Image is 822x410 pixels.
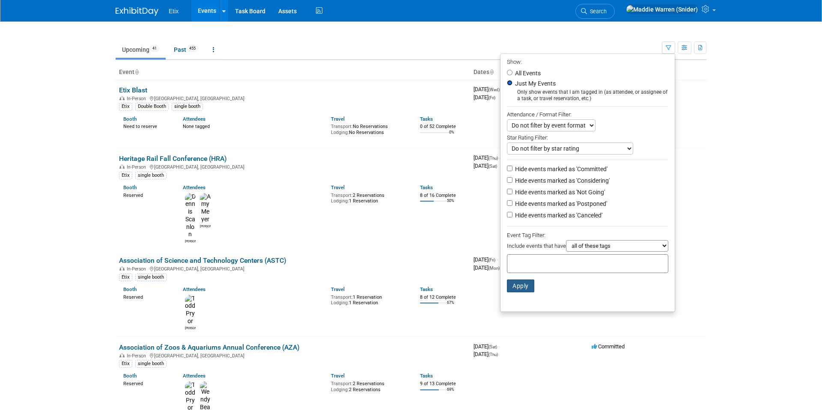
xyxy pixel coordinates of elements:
[474,163,497,169] span: [DATE]
[488,95,495,100] span: (Fri)
[119,256,286,264] a: Association of Science and Technology Centers (ASTC)
[183,122,325,130] div: None tagged
[331,116,345,122] a: Travel
[123,293,170,300] div: Reserved
[185,238,196,244] div: Dennis Scanlon
[507,279,534,292] button: Apply
[167,42,205,58] a: Past455
[119,352,467,359] div: [GEOGRAPHIC_DATA], [GEOGRAPHIC_DATA]
[185,325,196,330] div: Todd Pryor
[119,353,125,357] img: In-Person Event
[127,353,149,359] span: In-Person
[119,103,132,110] div: Etix
[123,122,170,130] div: Need to reserve
[488,258,495,262] span: (Fri)
[507,240,668,254] div: Include events that have
[119,273,132,281] div: Etix
[499,154,500,161] span: -
[169,8,179,15] span: Etix
[449,130,454,142] td: 0%
[513,70,541,76] label: All Events
[474,94,495,101] span: [DATE]
[420,381,467,387] div: 9 of 13 Complete
[488,345,497,349] span: (Sat)
[470,65,588,80] th: Dates
[183,184,205,190] a: Attendees
[513,199,607,208] label: Hide events marked as 'Postponed'
[123,286,137,292] a: Booth
[119,163,467,170] div: [GEOGRAPHIC_DATA], [GEOGRAPHIC_DATA]
[420,294,467,300] div: 8 of 12 Complete
[134,68,139,75] a: Sort by Event Name
[331,293,407,306] div: 1 Reservation 1 Reservation
[119,172,132,179] div: Etix
[331,381,353,386] span: Transport:
[123,191,170,199] div: Reserved
[331,184,345,190] a: Travel
[507,131,668,143] div: Star Rating Filter:
[119,164,125,169] img: In-Person Event
[135,273,167,281] div: single booth
[123,184,137,190] a: Booth
[127,164,149,170] span: In-Person
[119,266,125,270] img: In-Person Event
[488,352,498,357] span: (Thu)
[119,265,467,272] div: [GEOGRAPHIC_DATA], [GEOGRAPHIC_DATA]
[488,164,497,169] span: (Sat)
[513,176,610,185] label: Hide events marked as 'Considering'
[474,343,500,350] span: [DATE]
[420,124,467,130] div: 0 of 52 Complete
[507,230,668,240] div: Event Tag Filter:
[489,68,494,75] a: Sort by Start Date
[474,351,498,357] span: [DATE]
[420,193,467,199] div: 8 of 16 Complete
[420,184,433,190] a: Tasks
[183,373,205,379] a: Attendees
[498,343,500,350] span: -
[123,373,137,379] a: Booth
[592,343,625,350] span: Committed
[331,193,353,198] span: Transport:
[447,387,454,399] td: 69%
[331,294,353,300] span: Transport:
[183,286,205,292] a: Attendees
[513,79,556,88] label: Just My Events
[331,286,345,292] a: Travel
[123,379,170,387] div: Reserved
[447,300,454,312] td: 67%
[119,154,227,163] a: Heritage Rail Fall Conference (HRA)
[331,198,349,204] span: Lodging:
[488,156,498,160] span: (Thu)
[119,343,300,351] a: Association of Zoos & Aquariums Annual Conference (AZA)
[513,211,602,220] label: Hide events marked as 'Canceled'
[185,193,196,239] img: Dennis Scanlon
[331,379,407,392] div: 2 Reservations 2 Reservations
[331,387,349,392] span: Lodging:
[513,165,608,173] label: Hide events marked as 'Committed'
[172,103,203,110] div: single booth
[575,4,615,19] a: Search
[331,300,349,306] span: Lodging:
[185,295,196,325] img: Todd Pryor
[497,256,498,263] span: -
[116,7,158,16] img: ExhibitDay
[116,42,166,58] a: Upcoming41
[119,86,147,94] a: Etix Blast
[135,103,169,110] div: Double Booth
[119,360,132,368] div: Etix
[474,256,498,263] span: [DATE]
[488,87,500,92] span: (Wed)
[513,188,605,196] label: Hide events marked as 'Not Going'
[123,116,137,122] a: Booth
[127,96,149,101] span: In-Person
[474,154,500,161] span: [DATE]
[150,45,159,52] span: 41
[507,56,668,67] div: Show:
[331,130,349,135] span: Lodging:
[474,86,502,92] span: [DATE]
[331,122,407,135] div: No Reservations No Reservations
[119,96,125,100] img: In-Person Event
[183,116,205,122] a: Attendees
[488,266,500,270] span: (Mon)
[507,110,668,119] div: Attendance / Format Filter:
